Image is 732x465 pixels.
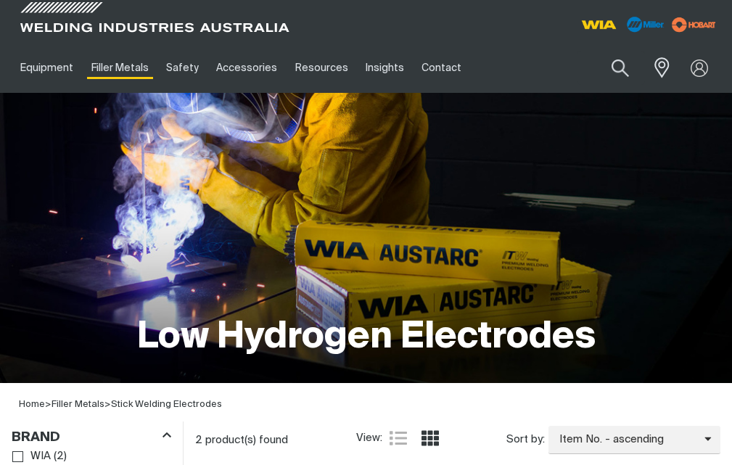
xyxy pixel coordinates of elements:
[207,43,286,93] a: Accessories
[54,448,67,465] span: ( 2 )
[157,43,207,93] a: Safety
[45,400,52,409] span: >
[413,43,470,93] a: Contact
[12,429,60,446] h3: Brand
[19,400,45,409] a: Home
[195,421,720,458] section: Product list controls
[12,43,82,93] a: Equipment
[357,43,413,93] a: Insights
[30,448,51,465] span: WIA
[12,427,171,446] div: Brand
[195,433,356,448] div: 2
[52,400,104,409] a: Filler Metals
[287,43,357,93] a: Resources
[577,51,645,85] input: Product name or item number...
[667,14,720,36] img: miller
[506,432,545,448] span: Sort by:
[111,400,222,409] a: Stick Welding Electrodes
[82,43,157,93] a: Filler Metals
[548,432,704,448] span: Item No. - ascending
[356,430,382,447] span: View:
[390,429,407,447] a: List view
[12,43,543,93] nav: Main
[205,435,288,445] span: product(s) found
[137,314,596,361] h1: Low Hydrogen Electrodes
[52,400,111,409] span: >
[596,51,645,85] button: Search products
